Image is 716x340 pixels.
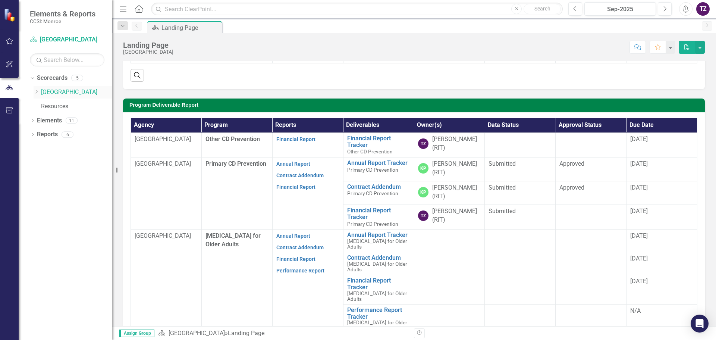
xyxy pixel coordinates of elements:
[347,238,407,250] span: [MEDICAL_DATA] for Older Adults
[556,157,626,181] td: Double-Click to Edit
[418,187,428,197] div: KP
[343,133,414,157] td: Double-Click to Edit Right Click for Context Menu
[343,205,414,230] td: Double-Click to Edit Right Click for Context Menu
[489,160,516,167] span: Submitted
[485,230,556,252] td: Double-Click to Edit
[559,184,584,191] span: Approved
[485,157,556,181] td: Double-Click to Edit
[347,160,410,166] a: Annual Report Tracker
[151,3,563,16] input: Search ClearPoint...
[347,167,398,173] span: Primary CD Prevention
[630,208,648,215] span: [DATE]
[41,102,112,111] a: Resources
[347,261,407,272] span: [MEDICAL_DATA] for Older Adults
[485,181,556,205] td: Double-Click to Edit
[228,330,264,337] div: Landing Page
[524,4,561,14] button: Search
[485,133,556,157] td: Double-Click to Edit
[347,221,398,227] span: Primary CD Prevention
[347,149,393,155] span: Other CD Prevention
[556,305,626,334] td: Double-Click to Edit
[62,131,73,138] div: 6
[343,275,414,305] td: Double-Click to Edit Right Click for Context Menu
[276,244,324,250] a: Contract Addendum
[276,136,315,142] a: Financial Report
[534,6,550,12] span: Search
[169,330,225,337] a: [GEOGRAPHIC_DATA]
[347,232,410,238] a: Annual Report Tracker
[432,184,481,201] div: [PERSON_NAME] (RIT)
[205,160,266,167] span: Primary CD Prevention
[432,160,481,177] div: [PERSON_NAME] (RIT)
[158,329,408,338] div: »
[347,290,407,302] span: [MEDICAL_DATA] for Older Adults
[418,163,428,174] div: KP
[276,161,310,167] a: Annual Report
[630,255,648,262] span: [DATE]
[37,116,62,125] a: Elements
[343,252,414,275] td: Double-Click to Edit Right Click for Context Menu
[347,277,410,290] a: Financial Report Tracker
[347,190,398,196] span: Primary CD Prevention
[276,184,315,190] a: Financial Report
[205,232,261,248] span: [MEDICAL_DATA] for Older Adults
[630,232,648,239] span: [DATE]
[30,18,95,24] small: CCSI: Monroe
[30,35,104,44] a: [GEOGRAPHIC_DATA]
[37,130,58,139] a: Reports
[30,53,104,66] input: Search Below...
[630,135,648,143] span: [DATE]
[559,160,584,167] span: Approved
[696,2,710,16] button: TZ
[584,2,656,16] button: Sep-2025
[691,315,709,333] div: Open Intercom Messenger
[135,135,198,144] p: [GEOGRAPHIC_DATA]
[343,181,414,205] td: Double-Click to Edit Right Click for Context Menu
[276,233,310,239] a: Annual Report
[489,184,516,191] span: Submitted
[276,268,324,274] a: Performance Report
[556,230,626,252] td: Double-Click to Edit
[205,135,260,143] span: Other CD Prevention
[343,230,414,252] td: Double-Click to Edit Right Click for Context Menu
[347,135,410,148] a: Financial Report Tracker
[37,74,67,82] a: Scorecards
[30,9,95,18] span: Elements & Reports
[347,255,410,261] a: Contract Addendum
[556,181,626,205] td: Double-Click to Edit
[347,184,410,190] a: Contract Addendum
[123,49,173,55] div: [GEOGRAPHIC_DATA]
[418,210,428,221] div: TZ
[418,138,428,149] div: TZ
[347,207,410,220] a: Financial Report Tracker
[66,117,78,124] div: 11
[347,307,410,320] a: Performance Report Tracker
[489,208,516,215] span: Submitted
[587,5,653,14] div: Sep-2025
[343,157,414,181] td: Double-Click to Edit Right Click for Context Menu
[343,305,414,334] td: Double-Click to Edit Right Click for Context Menu
[123,41,173,49] div: Landing Page
[276,256,315,262] a: Financial Report
[276,172,324,178] a: Contract Addendum
[432,207,481,224] div: [PERSON_NAME] (RIT)
[630,278,648,285] span: [DATE]
[347,319,407,331] span: [MEDICAL_DATA] for Older Adults
[630,307,693,315] div: N/A
[161,23,220,32] div: Landing Page
[556,205,626,230] td: Double-Click to Edit
[71,75,83,81] div: 5
[432,135,481,152] div: [PERSON_NAME] (RIT)
[119,330,154,337] span: Assign Group
[630,160,648,167] span: [DATE]
[129,102,701,108] h3: Program Deliverable Report
[556,252,626,275] td: Double-Click to Edit
[630,184,648,191] span: [DATE]
[485,275,556,305] td: Double-Click to Edit
[556,133,626,157] td: Double-Click to Edit
[3,8,17,22] img: ClearPoint Strategy
[485,305,556,334] td: Double-Click to Edit
[556,275,626,305] td: Double-Click to Edit
[485,252,556,275] td: Double-Click to Edit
